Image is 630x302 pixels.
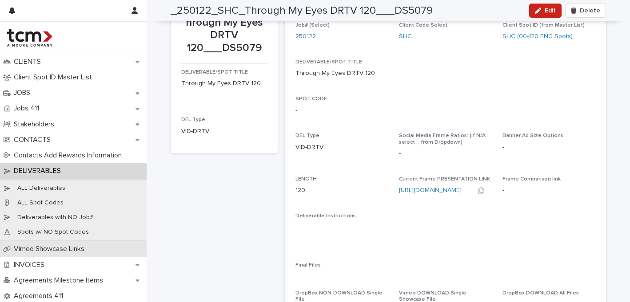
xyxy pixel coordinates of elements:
p: Stakeholders [10,120,61,129]
p: VID-DRTV [181,127,267,136]
img: 4hMmSqQkux38exxPVZHQ [7,29,52,47]
p: Agreements Milestone Items [10,276,110,285]
span: Deliverable Instructions [295,213,356,219]
p: - [502,186,595,195]
p: VID-DRTV [295,143,388,152]
p: Through My Eyes DRTV 120 [181,79,267,88]
span: Current Frame PRESENTATION LINK [399,176,490,182]
p: - [399,149,492,158]
a: 250122 [295,32,316,41]
p: Jobs 411 [10,104,46,113]
p: - [295,229,297,239]
p: ALL Spot Codes [10,199,71,207]
p: INVOICES [10,261,52,269]
p: CONTACTS [10,136,58,144]
p: 120 [295,186,388,195]
p: ALL Deliverables [10,184,72,192]
span: Edit [545,8,556,14]
p: - [295,106,297,115]
p: Spots w/ NO Spot Codes [10,228,96,236]
span: Delete [580,8,600,14]
span: DropBox NON-DOWNLOAD Single File [295,290,383,302]
p: - [502,143,595,152]
a: SHC [399,32,412,41]
p: Contacts Add Rewards Information [10,151,129,160]
span: Banner Ad Size Options: [502,133,565,138]
a: SHC (00-120 ENG Spots) [502,32,573,41]
p: Agreements 411 [10,292,70,300]
p: Deliverables with NO Job# [10,214,100,221]
span: Job# (Select) [295,23,330,28]
span: Social Media Frame Ratios: (if N/A select _ from Dropdown) [399,133,486,145]
a: [URL][DOMAIN_NAME] [399,187,462,193]
button: Edit [529,4,562,18]
span: LENGTH [295,176,317,182]
span: DELIVERABLE/SPOT TITLE [181,70,248,75]
span: DEL Type [295,133,319,138]
span: Client Spot ID (from Master List) [502,23,585,28]
p: Vimeo Showcase Links [10,245,92,253]
span: Frame Comparison link [502,176,561,182]
p: Through My Eyes DRTV 120 [295,69,375,78]
p: Client Spot ID Master List [10,73,99,82]
span: DELIVERABLE/SPOT TITLE [295,59,362,65]
p: CLIENTS [10,58,48,66]
h2: _250122_SHC_Through My Eyes DRTV 120___DS5079 [171,4,433,17]
span: Final Files [295,263,321,268]
span: DropBox DOWNLOAD All Files [502,290,579,296]
span: Vimeo DOWNLOAD Single Showcase File [399,290,467,302]
span: Client Code Select [399,23,447,28]
p: DELIVERABLES [10,167,68,175]
button: Delete [565,4,606,18]
p: JOBS [10,89,37,97]
span: DEL Type [181,117,205,122]
p: _250122_SHC_Through My Eyes DRTV 120___DS5079 [181,4,267,55]
span: SPOT CODE [295,96,327,102]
